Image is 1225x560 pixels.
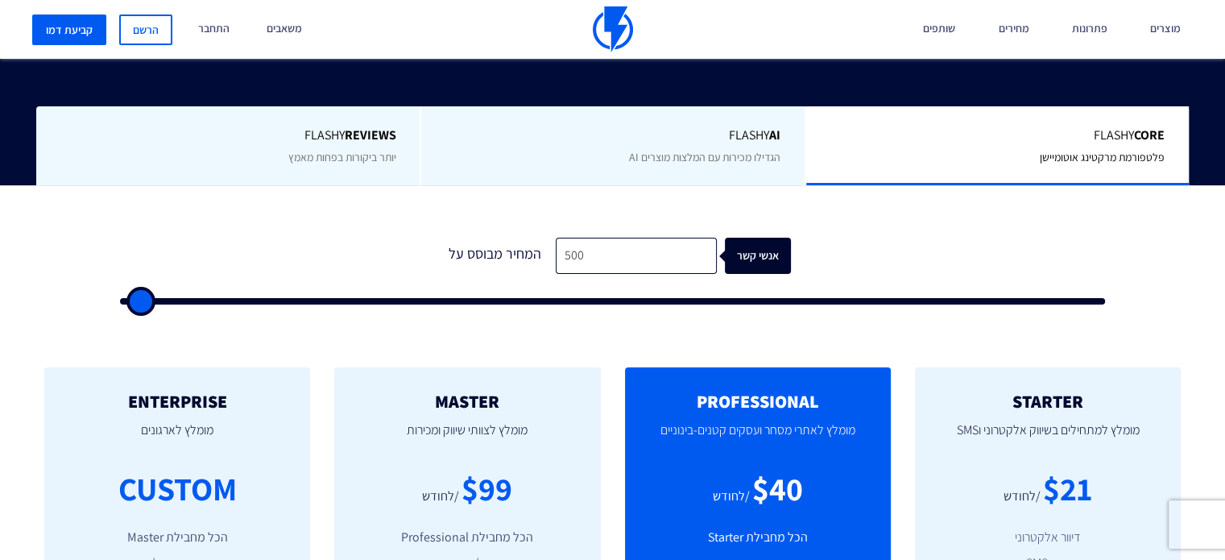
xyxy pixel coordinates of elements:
[939,529,1157,547] li: דיוור אלקטרוני
[1004,487,1041,506] div: /לחודש
[830,127,1165,145] span: Flashy
[649,392,867,411] h2: PROFESSIONAL
[649,411,867,466] p: מומלץ לאתרי מסחר ועסקים קטנים-בינוניים
[752,466,803,512] div: $40
[119,15,172,45] a: הרשם
[445,127,780,145] span: Flashy
[68,392,286,411] h2: ENTERPRISE
[288,150,395,164] span: יותר ביקורות בפחות מאמץ
[344,127,395,143] b: REVIEWS
[118,466,237,512] div: CUSTOM
[649,529,867,547] li: הכל מחבילת Starter
[1043,466,1092,512] div: $21
[68,529,286,547] li: הכל מחבילת Master
[32,15,106,45] a: קביעת דמו
[60,127,396,145] span: Flashy
[435,238,556,274] div: המחיר מבוסס על
[68,411,286,466] p: מומלץ לארגונים
[769,127,780,143] b: AI
[358,529,576,547] li: הכל מחבילת Professional
[358,411,576,466] p: מומלץ לצוותי שיווק ומכירות
[939,392,1157,411] h2: STARTER
[422,487,459,506] div: /לחודש
[358,392,576,411] h2: MASTER
[1040,150,1165,164] span: פלטפורמת מרקטינג אוטומיישן
[461,466,512,512] div: $99
[733,238,799,274] div: אנשי קשר
[1134,127,1165,143] b: Core
[629,150,780,164] span: הגדילו מכירות עם המלצות מוצרים AI
[939,411,1157,466] p: מומלץ למתחילים בשיווק אלקטרוני וSMS
[713,487,750,506] div: /לחודש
